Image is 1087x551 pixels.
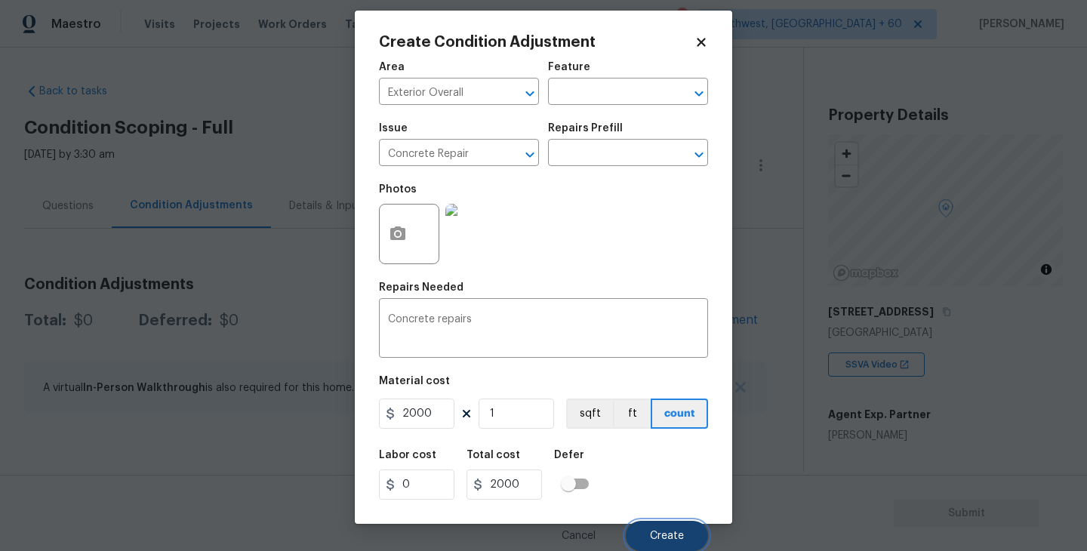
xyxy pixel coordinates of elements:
h5: Photos [379,184,417,195]
h5: Repairs Needed [379,282,463,293]
button: Open [688,83,710,104]
button: count [651,399,708,429]
button: Open [519,144,540,165]
h5: Area [379,62,405,72]
span: Create [650,531,684,542]
span: Cancel [562,531,596,542]
button: Cancel [537,521,620,551]
h5: Labor cost [379,450,436,460]
button: Create [626,521,708,551]
button: ft [613,399,651,429]
button: Open [519,83,540,104]
textarea: Concrete repairs [388,314,699,346]
h5: Repairs Prefill [548,123,623,134]
button: Open [688,144,710,165]
h5: Defer [554,450,584,460]
h2: Create Condition Adjustment [379,35,694,50]
button: sqft [566,399,613,429]
h5: Total cost [467,450,520,460]
h5: Issue [379,123,408,134]
h5: Material cost [379,376,450,386]
h5: Feature [548,62,590,72]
